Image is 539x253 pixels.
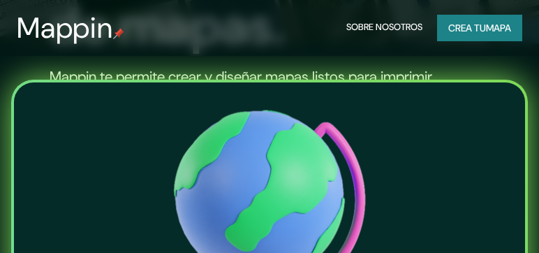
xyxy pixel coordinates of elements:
font: mapa [486,22,511,34]
font: Crea tu [448,22,486,34]
font: Mappin te permite crear y diseñar mapas listos para imprimir. [50,67,434,87]
button: Sobre nosotros [343,15,426,41]
font: Sobre nosotros [346,22,422,34]
img: pin de mapeo [113,28,124,39]
font: Mappin [17,9,113,47]
button: Crea tumapa [437,15,522,41]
